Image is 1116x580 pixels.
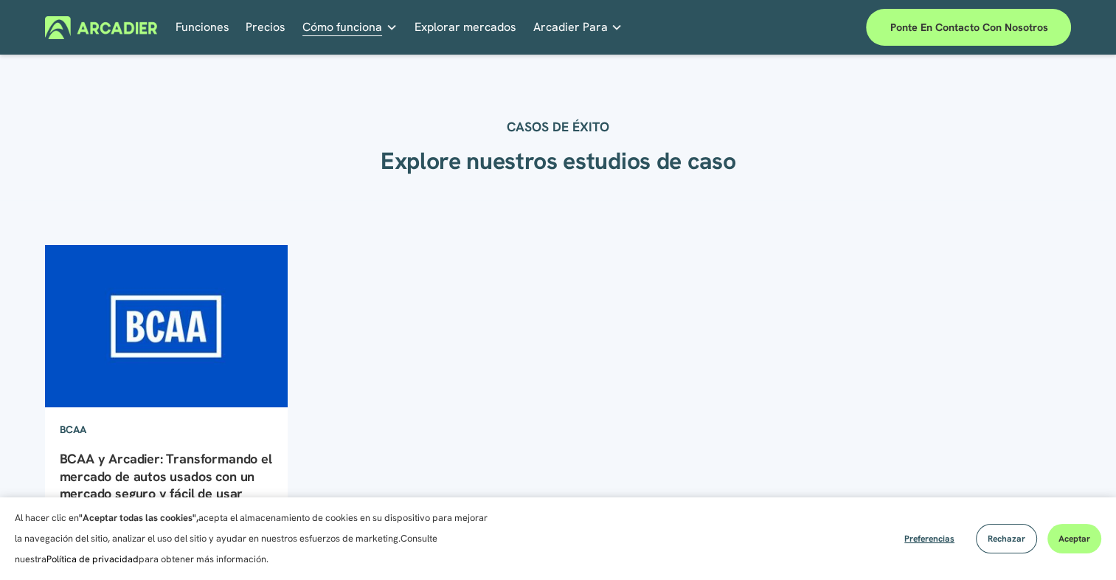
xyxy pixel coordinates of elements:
[415,16,516,39] a: Explorar mercados
[1042,509,1116,580] div: Widget de chat
[893,524,966,553] button: Preferencias
[904,533,954,545] span: Preferencias
[45,16,158,39] img: Arcadier
[533,16,623,39] a: Menú desplegable de carpetas
[246,16,285,39] a: Precios
[302,16,398,39] a: Menú desplegable de carpetas
[533,17,607,38] span: Arcadier Para
[46,553,139,565] a: Política de privacidad
[976,524,1037,553] button: Rechazar
[15,508,494,570] p: Al hacer clic en acepta el almacenamiento de cookies en su dispositivo para mejorar la navegación...
[176,16,229,39] a: Funciones
[1042,509,1116,580] iframe: Chat Widget
[44,244,289,409] img: BCAA y Arcadier: Transformando el mercado de autos usados con un mercado seguro y fácil de usar
[866,9,1071,46] a: Ponte en contacto con nosotros
[507,118,609,135] strong: CASOS DE ÉXITO
[988,533,1025,545] span: Rechazar
[60,450,272,502] a: BCAA y Arcadier: Transformando el mercado de autos usados con un mercado seguro y fácil de usar
[381,145,735,176] strong: Explore nuestros estudios de caso
[79,511,198,524] strong: "Aceptar todas las cookies",
[45,408,101,451] a: BCAA
[302,17,382,38] span: Cómo funciona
